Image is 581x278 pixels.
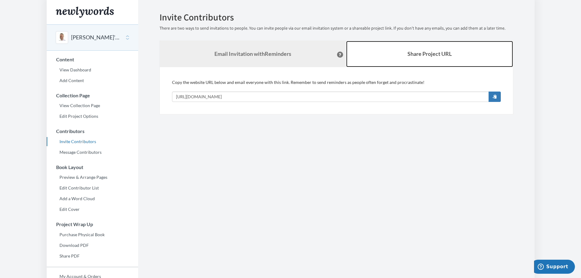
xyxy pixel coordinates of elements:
[47,194,138,203] a: Add a Word Cloud
[47,128,138,134] h3: Contributors
[47,112,138,121] a: Edit Project Options
[47,251,138,261] a: Share PDF
[160,25,513,31] p: There are two ways to send invitations to people. You can invite people via our email invitation ...
[47,241,138,250] a: Download PDF
[172,79,501,102] div: Copy the website URL below and email everyone with this link. Remember to send reminders as peopl...
[47,65,138,74] a: View Dashboard
[47,230,138,239] a: Purchase Physical Book
[534,260,575,275] iframe: Opens a widget where you can chat to one of our agents
[47,173,138,182] a: Preview & Arrange Pages
[47,205,138,214] a: Edit Cover
[47,93,138,98] h3: Collection Page
[47,137,138,146] a: Invite Contributors
[47,76,138,85] a: Add Content
[160,12,513,22] h2: Invite Contributors
[47,222,138,227] h3: Project Wrap Up
[47,164,138,170] h3: Book Layout
[214,50,291,57] strong: Email Invitation with Reminders
[47,148,138,157] a: Message Contributors
[407,50,452,57] b: Share Project URL
[56,7,114,18] img: Newlywords logo
[47,101,138,110] a: View Collection Page
[71,34,120,42] button: [PERSON_NAME]'s Retirement
[47,183,138,193] a: Edit Contributor List
[47,57,138,62] h3: Content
